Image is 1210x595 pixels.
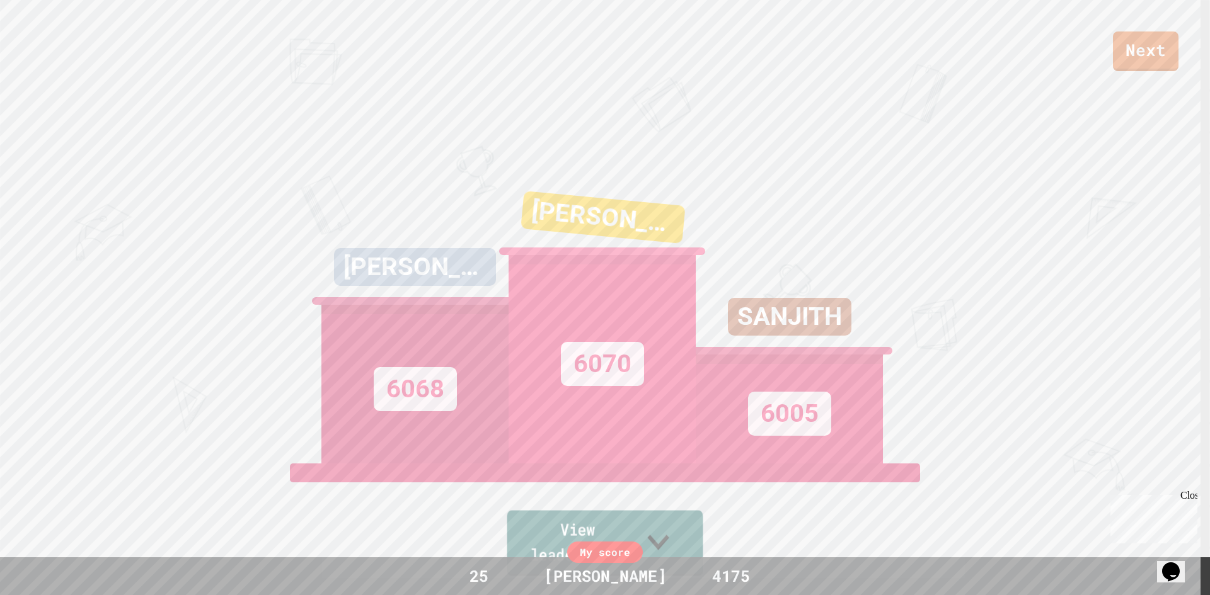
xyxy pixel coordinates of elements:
div: [PERSON_NAME] [334,248,496,286]
a: View leaderboard [507,511,703,576]
div: My score [567,541,643,563]
div: Chat with us now!Close [5,5,87,80]
div: 4175 [684,564,778,588]
div: [PERSON_NAME] [531,564,679,588]
div: [PERSON_NAME] [521,191,685,244]
a: Next [1113,31,1178,71]
div: 6070 [561,342,644,386]
div: 6005 [748,392,831,436]
div: SANJITH [728,298,851,336]
iframe: chat widget [1105,490,1197,543]
div: 6068 [374,367,457,411]
div: 25 [432,564,526,588]
iframe: chat widget [1157,545,1197,582]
